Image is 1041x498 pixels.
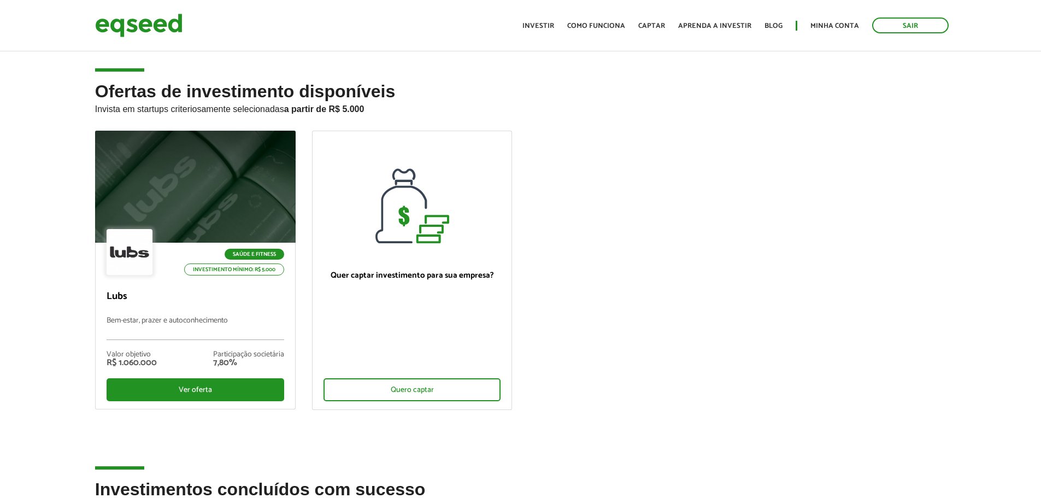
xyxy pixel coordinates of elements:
[95,101,946,114] p: Invista em startups criteriosamente selecionadas
[764,22,783,30] a: Blog
[184,263,284,276] p: Investimento mínimo: R$ 5.000
[95,11,183,40] img: EqSeed
[107,351,157,359] div: Valor objetivo
[95,131,296,409] a: Saúde e Fitness Investimento mínimo: R$ 5.000 Lubs Bem-estar, prazer e autoconhecimento Valor obj...
[522,22,554,30] a: Investir
[678,22,751,30] a: Aprenda a investir
[213,351,284,359] div: Participação societária
[638,22,665,30] a: Captar
[95,82,946,131] h2: Ofertas de investimento disponíveis
[107,291,284,303] p: Lubs
[324,271,501,280] p: Quer captar investimento para sua empresa?
[107,317,284,340] p: Bem-estar, prazer e autoconhecimento
[810,22,859,30] a: Minha conta
[213,359,284,367] div: 7,80%
[107,378,284,401] div: Ver oferta
[872,17,949,33] a: Sair
[312,131,513,410] a: Quer captar investimento para sua empresa? Quero captar
[284,104,364,114] strong: a partir de R$ 5.000
[567,22,625,30] a: Como funciona
[107,359,157,367] div: R$ 1.060.000
[324,378,501,401] div: Quero captar
[225,249,284,260] p: Saúde e Fitness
